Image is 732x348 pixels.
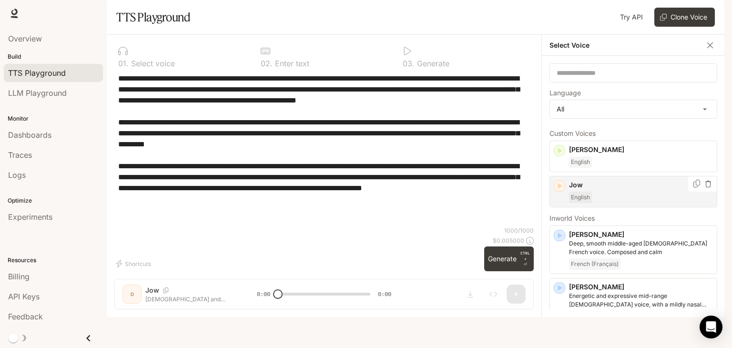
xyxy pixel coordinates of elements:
[261,60,273,67] p: 0 2 .
[550,100,717,118] div: All
[569,292,713,309] p: Energetic and expressive mid-range male voice, with a mildly nasal quality
[654,8,715,27] button: Clone Voice
[549,130,717,137] p: Custom Voices
[520,250,530,262] p: CTRL +
[403,60,415,67] p: 0 3 .
[273,60,309,67] p: Enter text
[616,8,647,27] a: Try API
[116,8,190,27] h1: TTS Playground
[569,180,713,190] p: Jow
[484,246,534,271] button: GenerateCTRL +⏎
[569,145,713,154] p: [PERSON_NAME]
[569,282,713,292] p: [PERSON_NAME]
[520,250,530,267] p: ⏎
[700,316,722,338] div: Open Intercom Messenger
[118,60,129,67] p: 0 1 .
[549,90,581,96] p: Language
[692,180,701,187] button: Copy Voice ID
[129,60,175,67] p: Select voice
[569,239,713,256] p: Deep, smooth middle-aged male French voice. Composed and calm
[493,236,524,245] p: $ 0.005000
[569,156,592,168] span: English
[415,60,449,67] p: Generate
[569,230,713,239] p: [PERSON_NAME]
[549,215,717,222] p: Inworld Voices
[114,256,155,271] button: Shortcuts
[569,192,592,203] span: English
[569,258,620,270] span: French (Français)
